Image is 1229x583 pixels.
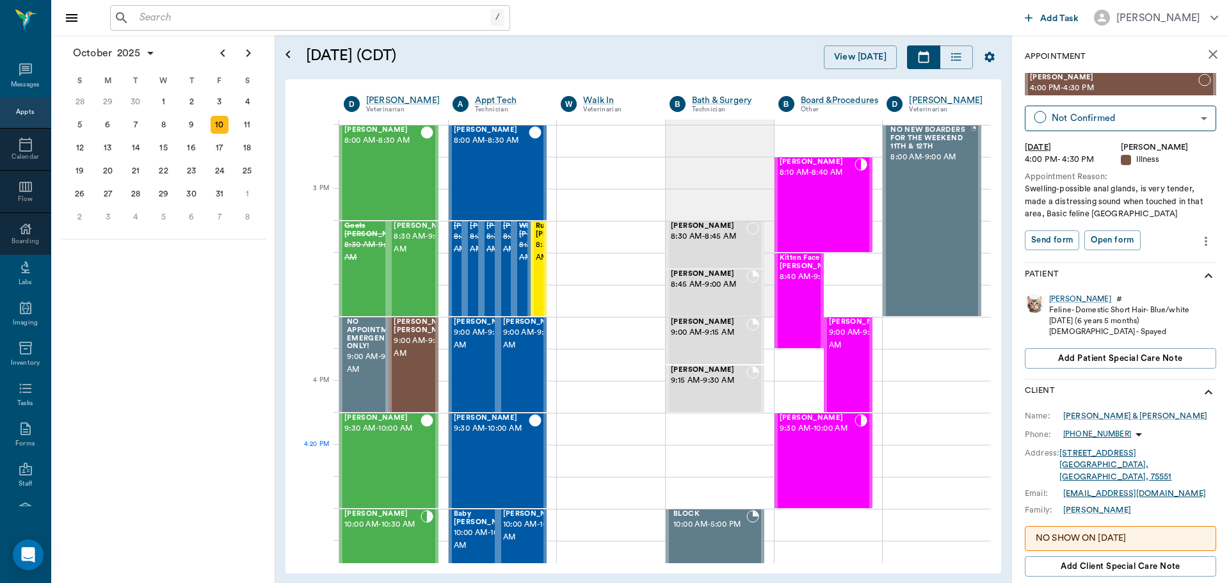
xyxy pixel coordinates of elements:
div: S [233,71,261,90]
div: Thursday, October 16, 2025 [182,139,200,157]
div: Tuesday, October 28, 2025 [127,185,145,203]
a: Appt Tech [475,94,542,107]
span: 10:00 AM - 5:00 PM [673,518,746,531]
span: [PERSON_NAME] [503,318,567,326]
a: [STREET_ADDRESS][GEOGRAPHIC_DATA], [GEOGRAPHIC_DATA], 75551 [1059,449,1171,481]
button: Next page [236,40,261,66]
a: [EMAIL_ADDRESS][DOMAIN_NAME] [1063,490,1206,497]
div: CANCELED, 8:30 AM - 9:00 AM [465,221,481,317]
div: CHECKED_IN, 9:00 AM - 9:30 AM [824,317,873,413]
button: close [1200,42,1226,67]
div: CANCELED, 8:30 AM - 9:00 AM [481,221,498,317]
div: Phone: [1025,429,1063,440]
span: [PERSON_NAME] [454,318,518,326]
span: 9:00 AM - 9:30 AM [394,335,458,360]
div: [PERSON_NAME] & [PERSON_NAME] [1063,410,1207,422]
p: [PHONE_NUMBER] [1063,429,1131,440]
div: Wednesday, October 8, 2025 [155,116,173,134]
span: 8:10 AM - 8:40 AM [780,166,855,179]
div: Monday, September 29, 2025 [99,93,116,111]
div: Address: [1025,447,1059,459]
div: CHECKED_OUT, 8:30 AM - 9:00 AM [531,221,547,317]
span: [PERSON_NAME] [671,270,746,278]
div: Thursday, October 9, 2025 [182,116,200,134]
div: Walk In [583,94,650,107]
span: 9:30 AM - 10:00 AM [454,422,529,435]
span: NO NEW BOARDERS FOR THE WEEKEND 11TH & 12TH [890,126,970,150]
span: 9:30 AM - 10:00 AM [344,422,421,435]
div: / [490,9,504,26]
div: Saturday, October 25, 2025 [238,162,256,180]
div: [PERSON_NAME] [1116,10,1200,26]
div: 4 PM [296,374,329,406]
button: October2025 [67,40,162,66]
div: CANCELED, 8:30 AM - 9:00 AM [514,221,531,317]
div: Board &Procedures [801,94,879,107]
div: CHECKED_IN, 8:40 AM - 9:10 AM [775,253,824,349]
span: 4:00 PM - 4:30 PM [1030,82,1198,95]
span: 9:00 AM - 9:30 AM [829,326,893,352]
div: CHECKED_OUT, 9:30 AM - 10:00 AM [339,413,438,509]
span: Kitten Face [PERSON_NAME] [780,254,844,271]
div: Sunday, October 19, 2025 [71,162,89,180]
span: 8:30 AM - 9:00 AM [536,239,600,264]
span: 10:00 AM - 10:30 AM [454,527,518,552]
div: Email: [1025,488,1063,499]
div: Appointment Reason: [1025,171,1216,183]
span: [PERSON_NAME] [486,222,550,230]
span: 8:00 AM - 8:30 AM [454,134,529,147]
div: Tuesday, October 14, 2025 [127,139,145,157]
span: 9:00 AM - 9:30 AM [347,351,406,376]
button: Previous page [210,40,236,66]
span: 9:15 AM - 9:30 AM [671,374,746,387]
div: BOOKED, 9:00 AM - 9:15 AM [666,317,764,365]
div: [PERSON_NAME] [909,94,983,107]
div: [PERSON_NAME] [1049,294,1111,305]
div: Tuesday, October 21, 2025 [127,162,145,180]
span: [PERSON_NAME] [671,318,746,326]
div: Friday, October 17, 2025 [211,139,229,157]
button: Close drawer [59,5,84,31]
div: Monday, October 13, 2025 [99,139,116,157]
div: Bath & Surgery [692,94,759,107]
div: Thursday, November 6, 2025 [182,208,200,226]
div: Monday, October 6, 2025 [99,116,116,134]
span: [PERSON_NAME] [1030,74,1198,82]
div: CHECKED_OUT, 8:30 AM - 9:00 AM [389,221,438,317]
div: CANCELED, 8:30 AM - 9:00 AM [498,221,515,317]
a: [PERSON_NAME] [366,94,440,107]
span: NO APPOINTMENT! EMERGENCY ONLY! [347,318,406,351]
div: Forms [15,439,35,449]
div: Sunday, October 12, 2025 [71,139,89,157]
span: [PERSON_NAME] [454,222,518,230]
span: [PERSON_NAME] [780,414,855,422]
span: [PERSON_NAME] [454,126,529,134]
div: M [94,71,122,90]
div: Friday, October 24, 2025 [211,162,229,180]
div: Saturday, November 8, 2025 [238,208,256,226]
div: Thursday, October 30, 2025 [182,185,200,203]
div: # [1116,294,1122,305]
span: [PERSON_NAME] [503,510,567,518]
span: [PERSON_NAME] [454,414,529,422]
div: CHECKED_IN, 9:30 AM - 10:00 AM [775,413,873,509]
div: D [344,96,360,112]
span: 8:30 AM - 9:00 AM [454,230,518,256]
div: BOOKED, 9:15 AM - 9:30 AM [666,365,764,413]
div: W [561,96,577,112]
span: 8:30 AM - 9:00 AM [394,230,458,256]
span: Whitesocks [PERSON_NAME] [519,222,583,239]
div: Veterinarian [366,104,440,115]
div: Other [801,104,879,115]
div: CHECKED_IN, 8:10 AM - 8:40 AM [775,157,873,253]
span: 9:00 AM - 9:30 AM [454,326,518,352]
div: BOOKED, 8:00 AM - 9:00 AM [883,125,981,317]
div: Saturday, October 18, 2025 [238,139,256,157]
div: CHECKED_OUT, 8:00 AM - 8:30 AM [449,125,547,221]
div: 3 PM [296,182,329,214]
span: 8:30 AM - 8:45 AM [671,230,746,243]
span: 2025 [115,44,143,62]
div: Saturday, October 11, 2025 [238,116,256,134]
div: CANCELED, 8:30 AM - 9:00 AM [339,221,389,317]
span: 9:00 AM - 9:30 AM [503,326,567,352]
